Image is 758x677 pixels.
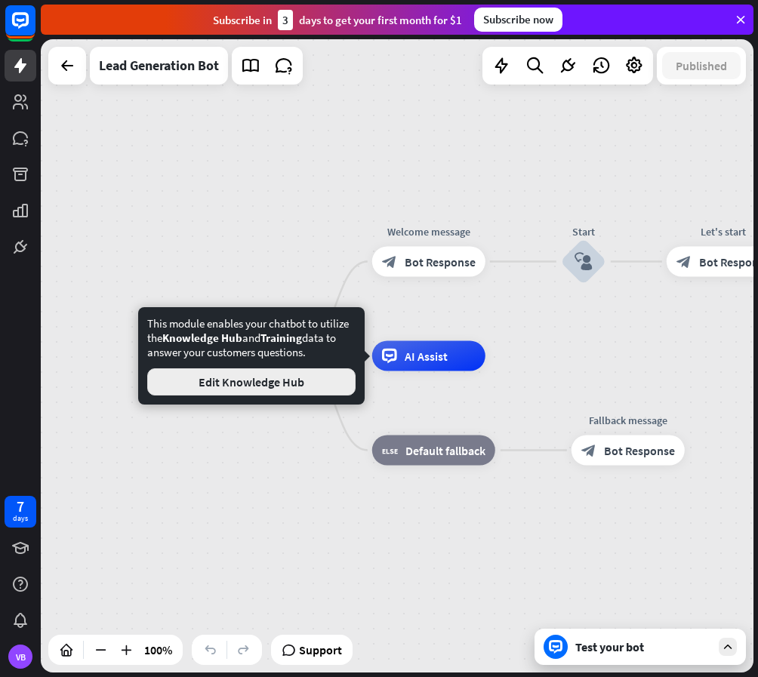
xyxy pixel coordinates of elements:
i: block_bot_response [676,254,692,269]
i: block_bot_response [581,443,596,458]
div: days [13,513,28,524]
span: AI Assist [405,349,448,364]
div: Fallback message [560,413,696,428]
div: Welcome message [361,224,497,239]
a: 7 days [5,496,36,528]
div: Subscribe in days to get your first month for $1 [213,10,462,30]
button: Published [662,52,741,79]
span: Support [299,638,342,662]
div: Test your bot [575,639,711,654]
span: Training [260,331,302,345]
div: 7 [17,500,24,513]
div: VB [8,645,32,669]
span: Default fallback [405,443,485,458]
button: Open LiveChat chat widget [12,6,57,51]
div: Subscribe now [474,8,562,32]
i: block_user_input [575,253,593,271]
span: Knowledge Hub [162,331,242,345]
div: 3 [278,10,293,30]
i: block_fallback [382,443,398,458]
div: Start [538,224,629,239]
i: block_bot_response [382,254,397,269]
span: Bot Response [604,443,675,458]
div: This module enables your chatbot to utilize the and data to answer your customers questions. [147,316,356,395]
div: 100% [140,638,177,662]
button: Edit Knowledge Hub [147,368,356,395]
div: Lead Generation Bot [99,47,219,85]
span: Bot Response [405,254,476,269]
